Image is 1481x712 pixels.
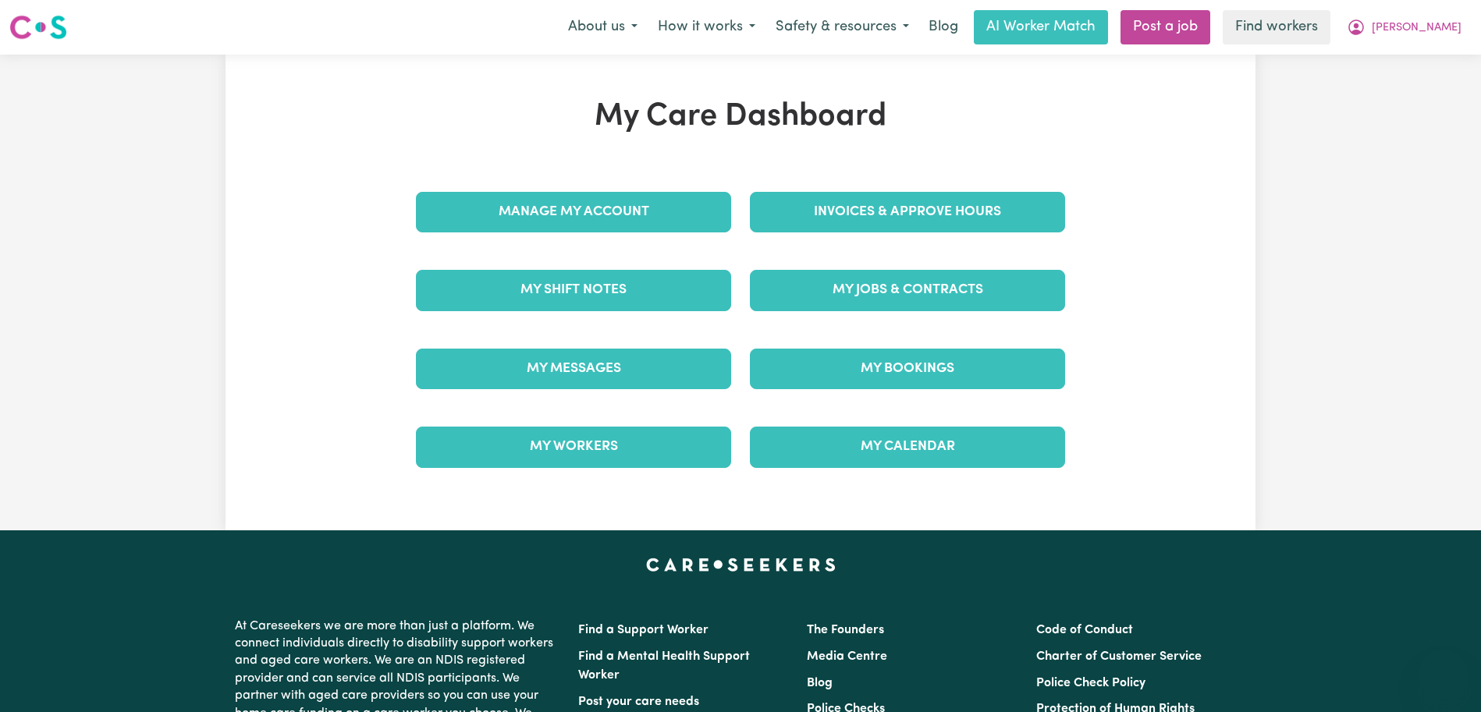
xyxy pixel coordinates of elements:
a: AI Worker Match [974,10,1108,44]
a: Blog [919,10,968,44]
iframe: Button to launch messaging window [1419,650,1469,700]
a: Find workers [1223,10,1330,44]
button: How it works [648,11,765,44]
a: My Workers [416,427,731,467]
a: Blog [807,677,833,689]
a: Find a Support Worker [578,624,709,636]
a: Find a Mental Health Support Worker [578,650,750,682]
a: Careseekers logo [9,9,67,45]
a: Charter of Customer Service [1036,650,1202,663]
a: Manage My Account [416,192,731,232]
h1: My Care Dashboard [407,98,1074,136]
button: About us [558,11,648,44]
a: Police Check Policy [1036,677,1145,689]
a: My Bookings [750,349,1065,389]
img: Careseekers logo [9,13,67,41]
a: Careseekers home page [646,558,836,571]
a: Code of Conduct [1036,624,1133,636]
a: Post a job [1121,10,1210,44]
a: Invoices & Approve Hours [750,192,1065,232]
button: Safety & resources [765,11,919,44]
a: My Shift Notes [416,270,731,310]
a: Media Centre [807,650,887,663]
span: [PERSON_NAME] [1372,19,1461,37]
a: My Messages [416,349,731,389]
a: The Founders [807,624,884,636]
a: My Jobs & Contracts [750,270,1065,310]
button: My Account [1337,11,1472,44]
a: My Calendar [750,427,1065,467]
a: Post your care needs [578,696,699,708]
